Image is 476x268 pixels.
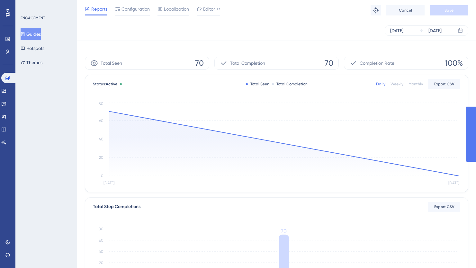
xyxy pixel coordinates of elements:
iframe: UserGuiding AI Assistant Launcher [449,243,468,262]
span: Reports [91,5,107,13]
div: Total Seen [246,81,269,87]
span: Cancel [399,8,412,13]
button: Cancel [386,5,425,15]
span: Completion Rate [360,59,394,67]
div: Total Completion [272,81,308,87]
div: Weekly [391,81,403,87]
span: Total Completion [230,59,265,67]
button: Guides [21,28,41,40]
span: Total Seen [101,59,122,67]
span: Export CSV [434,81,454,87]
button: Export CSV [428,202,460,212]
tspan: [DATE] [448,181,459,185]
div: [DATE] [428,27,442,34]
span: 70 [195,58,204,68]
tspan: 40 [99,249,103,254]
button: Export CSV [428,79,460,89]
tspan: [DATE] [103,181,114,185]
span: Editor [203,5,215,13]
span: 70 [325,58,333,68]
span: Configuration [121,5,150,13]
div: Daily [376,81,385,87]
div: Total Step Completions [93,203,140,211]
span: Localization [164,5,189,13]
div: [DATE] [390,27,403,34]
tspan: 60 [99,238,103,243]
tspan: 0 [101,174,103,178]
span: Export CSV [434,204,454,209]
tspan: 60 [99,119,103,123]
button: Hotspots [21,43,44,54]
div: ENGAGEMENT [21,15,45,21]
tspan: 70 [281,228,287,234]
span: Status: [93,81,117,87]
span: Save [445,8,454,13]
tspan: 80 [99,227,103,231]
tspan: 40 [99,137,103,141]
div: Monthly [409,81,423,87]
tspan: 20 [99,155,103,160]
button: Save [430,5,468,15]
button: Themes [21,57,42,68]
tspan: 20 [99,261,103,265]
span: 100% [445,58,463,68]
span: Active [106,82,117,86]
tspan: 80 [99,101,103,106]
